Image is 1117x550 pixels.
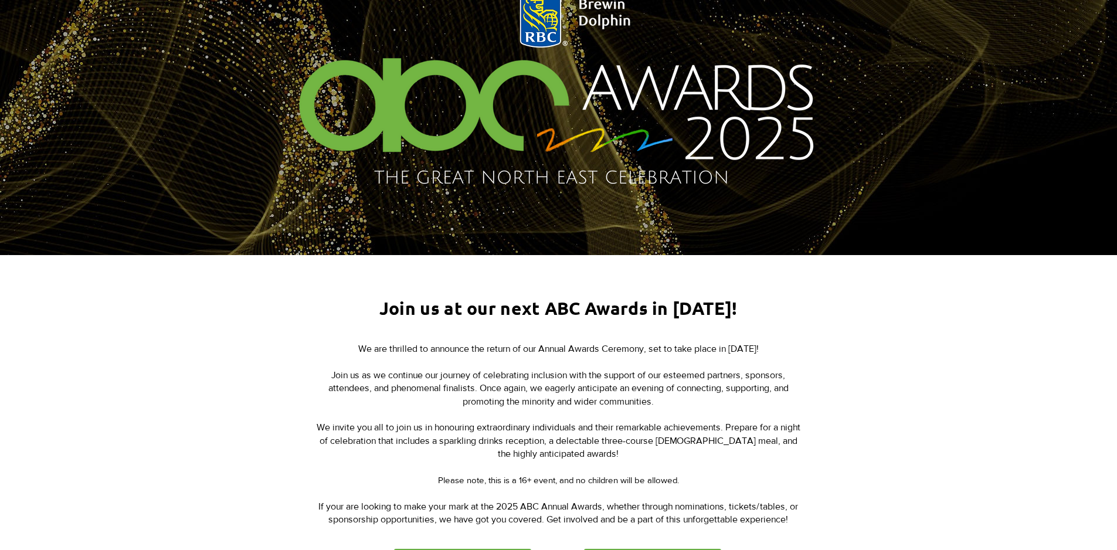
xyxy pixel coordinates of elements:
[358,344,759,354] span: We are thrilled to announce the return of our Annual Awards Ceremony, set to take place in [DATE]!
[328,370,789,406] span: Join us as we continue our journey of celebrating inclusion with the support of our esteemed part...
[438,475,679,485] span: Please note, this is a 16+ event, and no children will be allowed.
[317,422,800,459] span: We invite you all to join us in honouring extraordinary individuals and their remarkable achievem...
[318,501,798,524] span: If your are looking to make your mark at the 2025 ABC Annual Awards, whether through nominations,...
[379,297,737,319] span: Join us at our next ABC Awards in [DATE]!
